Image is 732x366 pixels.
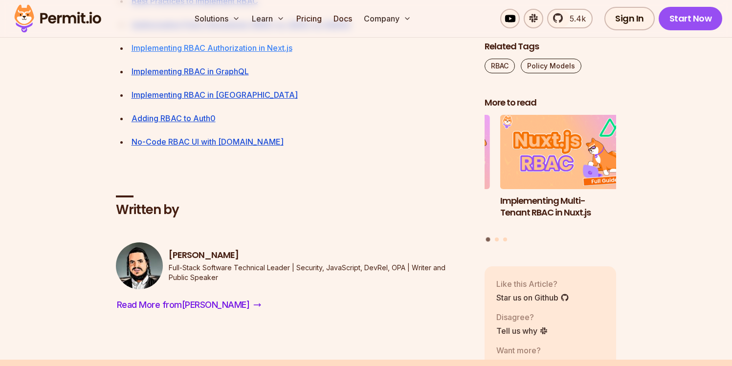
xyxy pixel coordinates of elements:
[485,114,617,242] div: Posts
[495,237,499,241] button: Go to slide 2
[292,9,326,28] a: Pricing
[486,237,490,241] button: Go to slide 1
[485,97,617,109] h2: More to read
[132,66,249,76] a: Implementing RBAC in GraphQL
[132,90,298,100] a: Implementing RBAC in [GEOGRAPHIC_DATA]
[117,298,250,312] span: Read More from [PERSON_NAME]
[132,43,292,53] a: Implementing RBAC Authorization in Next.js
[496,324,548,336] a: Tell us why
[496,344,573,356] p: Want more?
[360,9,415,28] button: Company
[132,113,216,123] a: Adding RBAC to Auth0
[132,137,284,147] a: No-Code RBAC UI with [DOMAIN_NAME]
[485,59,515,73] a: RBAC
[116,297,263,313] a: Read More from[PERSON_NAME]
[564,13,586,24] span: 5.4k
[116,201,469,219] h2: Written by
[496,311,548,323] p: Disagree?
[547,9,593,28] a: 5.4k
[169,263,469,282] p: Full-Stack Software Technical Leader | Security, JavaScript, DevRel, OPA | Writer and Public Speaker
[659,7,723,30] a: Start Now
[500,114,632,231] li: 1 of 3
[169,249,469,261] h3: [PERSON_NAME]
[500,114,632,189] img: Implementing Multi-Tenant RBAC in Nuxt.js
[116,242,163,289] img: Gabriel L. Manor
[330,9,356,28] a: Docs
[358,194,490,231] h3: Policy-Based Access Control (PBAC) Isn’t as Great as You Think
[496,278,569,289] p: Like this Article?
[521,59,581,73] a: Policy Models
[500,194,632,219] h3: Implementing Multi-Tenant RBAC in Nuxt.js
[604,7,655,30] a: Sign In
[503,237,507,241] button: Go to slide 3
[500,114,632,231] a: Implementing Multi-Tenant RBAC in Nuxt.jsImplementing Multi-Tenant RBAC in Nuxt.js
[358,114,490,189] img: Policy-Based Access Control (PBAC) Isn’t as Great as You Think
[191,9,244,28] button: Solutions
[358,114,490,231] li: 3 of 3
[248,9,288,28] button: Learn
[496,291,569,303] a: Star us on Github
[10,2,106,35] img: Permit logo
[485,41,617,53] h2: Related Tags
